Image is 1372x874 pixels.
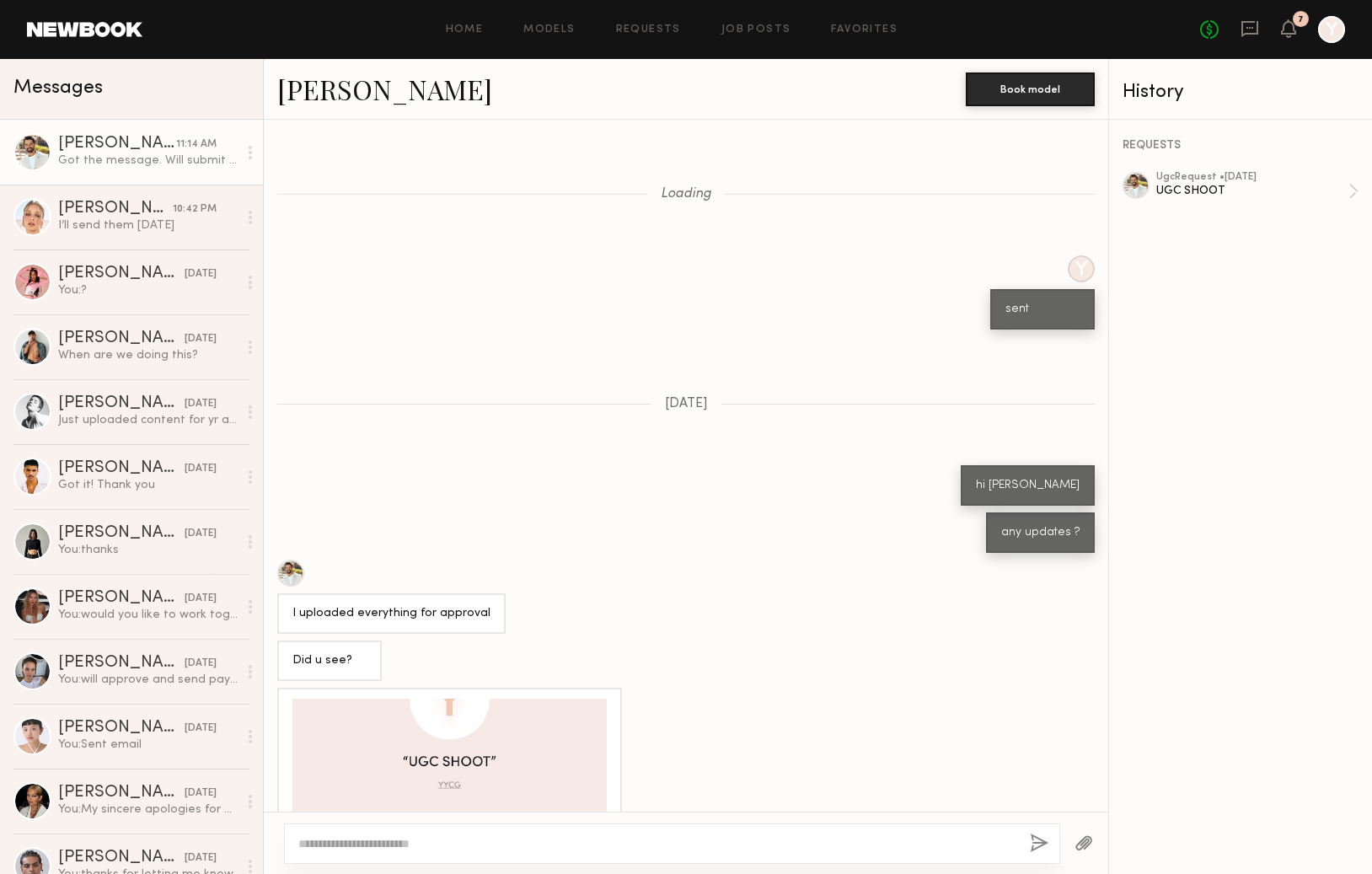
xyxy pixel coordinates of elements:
[185,850,217,866] div: [DATE]
[58,542,238,558] div: You: thanks
[1123,83,1359,102] div: History
[523,24,575,35] a: Models
[1298,15,1304,24] div: 7
[185,526,217,542] div: [DATE]
[1318,16,1345,43] a: Y
[976,476,1080,496] div: hi [PERSON_NAME]
[58,785,185,802] div: [PERSON_NAME]
[58,607,238,623] div: You: would you like to work together ?
[58,282,238,298] div: You: ?
[616,24,681,35] a: Requests
[58,217,238,233] div: I’ll send them [DATE]
[58,655,185,672] div: [PERSON_NAME]
[185,266,217,282] div: [DATE]
[58,672,238,688] div: You: will approve and send payment
[58,412,238,428] div: Just uploaded content for yr approval
[58,525,185,542] div: [PERSON_NAME]
[58,330,185,347] div: [PERSON_NAME]
[277,71,492,107] a: [PERSON_NAME]
[185,656,217,672] div: [DATE]
[58,737,238,753] div: You: Sent email
[58,850,185,866] div: [PERSON_NAME]
[185,786,217,802] div: [DATE]
[185,331,217,347] div: [DATE]
[446,24,484,35] a: Home
[58,201,173,217] div: [PERSON_NAME]
[58,153,238,169] div: Got the message. Will submit soon
[185,396,217,412] div: [DATE]
[292,604,490,624] div: I uploaded everything for approval
[185,461,217,477] div: [DATE]
[58,802,238,818] div: You: My sincere apologies for my outrageously late response! Would you still like to work together?
[721,24,791,35] a: Job Posts
[58,590,185,607] div: [PERSON_NAME]
[661,187,711,201] span: Loading
[185,721,217,737] div: [DATE]
[665,397,708,411] span: [DATE]
[58,347,238,363] div: When are we doing this?
[1005,300,1080,319] div: sent
[176,137,217,153] div: 11:14 AM
[1001,523,1080,543] div: any updates ?
[831,24,898,35] a: Favorites
[966,81,1095,95] a: Book model
[58,395,185,412] div: [PERSON_NAME]
[185,591,217,607] div: [DATE]
[1156,183,1348,199] div: UGC SHOOT
[173,201,217,217] div: 10:42 PM
[58,136,176,153] div: [PERSON_NAME]
[58,265,185,282] div: [PERSON_NAME]
[1156,172,1359,211] a: ugcRequest •[DATE]UGC SHOOT
[58,477,238,493] div: Got it! Thank you
[1123,140,1359,152] div: REQUESTS
[1156,172,1348,183] div: ugc Request • [DATE]
[966,72,1095,106] button: Book model
[13,78,103,98] span: Messages
[58,460,185,477] div: [PERSON_NAME]
[292,651,367,671] div: Did u see?
[58,720,185,737] div: [PERSON_NAME]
